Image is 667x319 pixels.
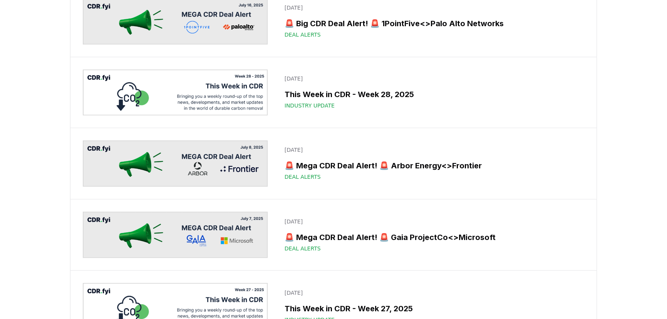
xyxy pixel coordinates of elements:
[285,302,580,314] h3: This Week in CDR - Week 27, 2025
[280,141,584,185] a: [DATE]🚨 Mega CDR Deal Alert! 🚨 Arbor Energy<>FrontierDeal Alerts
[83,69,268,116] img: This Week in CDR - Week 28, 2025 blog post image
[285,75,580,82] p: [DATE]
[83,212,268,258] img: 🚨 Mega CDR Deal Alert! 🚨 Gaia ProjectCo<>Microsoft blog post image
[285,4,580,12] p: [DATE]
[285,173,321,181] span: Deal Alerts
[83,140,268,186] img: 🚨 Mega CDR Deal Alert! 🚨 Arbor Energy<>Frontier blog post image
[280,213,584,257] a: [DATE]🚨 Mega CDR Deal Alert! 🚨 Gaia ProjectCo<>MicrosoftDeal Alerts
[285,102,335,109] span: Industry Update
[285,89,580,100] h3: This Week in CDR - Week 28, 2025
[285,231,580,243] h3: 🚨 Mega CDR Deal Alert! 🚨 Gaia ProjectCo<>Microsoft
[285,146,580,154] p: [DATE]
[285,244,321,252] span: Deal Alerts
[285,217,580,225] p: [DATE]
[285,31,321,39] span: Deal Alerts
[285,160,580,171] h3: 🚨 Mega CDR Deal Alert! 🚨 Arbor Energy<>Frontier
[285,289,580,296] p: [DATE]
[280,70,584,114] a: [DATE]This Week in CDR - Week 28, 2025Industry Update
[285,18,580,29] h3: 🚨 Big CDR Deal Alert! 🚨 1PointFive<>Palo Alto Networks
